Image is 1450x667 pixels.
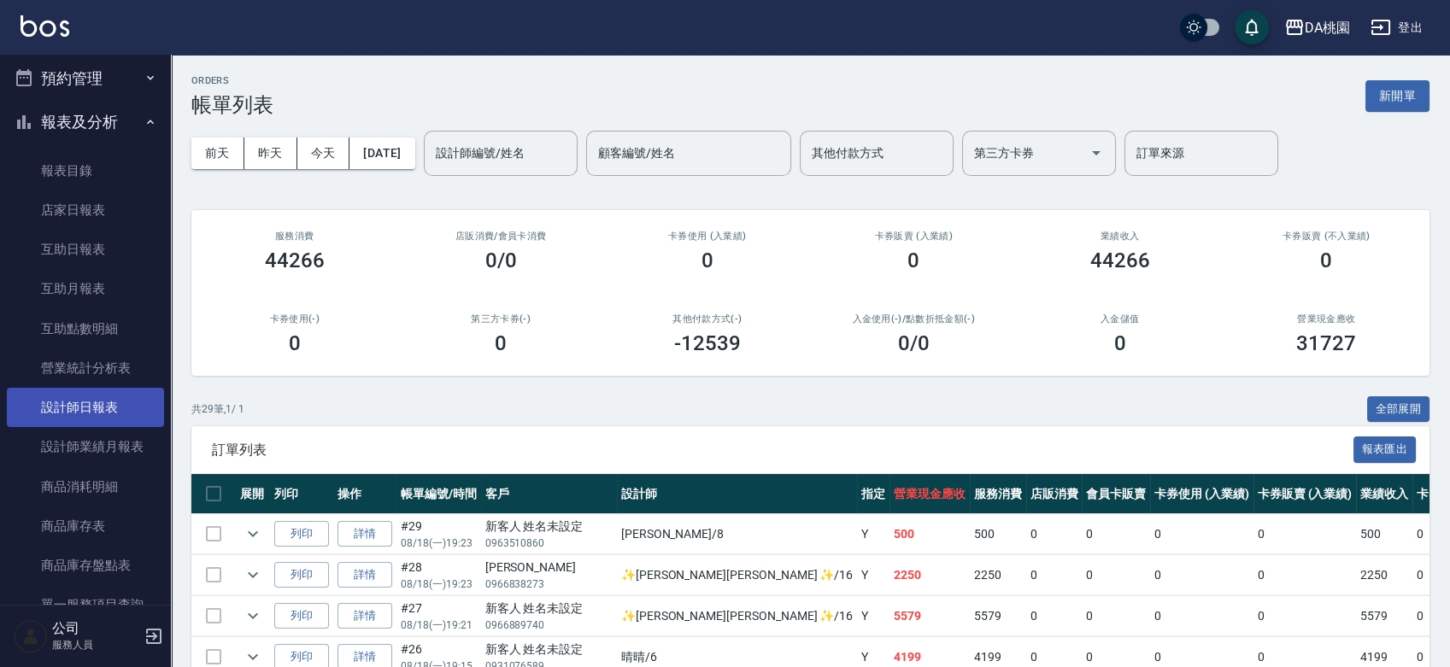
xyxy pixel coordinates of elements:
button: expand row [240,521,266,547]
th: 營業現金應收 [889,474,970,514]
td: 0 [1082,596,1150,636]
th: 卡券使用 (入業績) [1150,474,1253,514]
button: expand row [240,562,266,588]
td: ✨[PERSON_NAME][PERSON_NAME] ✨ /16 [617,555,857,595]
button: 報表匯出 [1353,436,1417,463]
div: [PERSON_NAME] [485,559,613,576]
h2: 營業現金應收 [1244,313,1410,325]
div: DA桃園 [1305,17,1350,38]
p: 0963510860 [485,535,613,551]
td: 500 [1356,514,1412,554]
a: 互助月報表 [7,269,164,308]
a: 新開單 [1365,87,1429,103]
h5: 公司 [52,620,139,637]
p: 08/18 (一) 19:23 [401,576,477,592]
a: 營業統計分析表 [7,348,164,388]
h3: 0 [702,249,713,272]
th: 客戶 [481,474,617,514]
td: #29 [396,514,481,554]
h3: 0 [1320,249,1332,272]
h2: 入金使用(-) /點數折抵金額(-) [831,313,997,325]
td: 0 [1026,596,1083,636]
a: 報表目錄 [7,151,164,190]
h3: 31727 [1296,331,1356,355]
div: 新客人 姓名未設定 [485,641,613,658]
p: 共 29 筆, 1 / 1 [191,401,244,417]
th: 業績收入 [1356,474,1412,514]
button: 列印 [274,562,329,588]
td: 2250 [970,555,1026,595]
td: 5579 [1356,596,1412,636]
a: 詳情 [338,521,392,547]
a: 店家日報表 [7,190,164,230]
td: 0 [1253,514,1357,554]
h2: ORDERS [191,75,273,86]
div: 新客人 姓名未設定 [485,518,613,535]
td: ✨[PERSON_NAME][PERSON_NAME] ✨ /16 [617,596,857,636]
h3: 服務消費 [212,231,378,242]
button: 登出 [1364,12,1429,44]
th: 操作 [333,474,396,514]
h2: 卡券使用 (入業績) [625,231,790,242]
button: 報表及分析 [7,100,164,144]
td: 0 [1253,555,1357,595]
th: 設計師 [617,474,857,514]
button: 昨天 [244,137,297,169]
td: Y [857,555,889,595]
td: 5579 [970,596,1026,636]
h3: 0 /0 [898,331,930,355]
p: 0966889740 [485,617,613,633]
h3: 0 [495,331,507,355]
h3: -12539 [674,331,741,355]
a: 報表匯出 [1353,441,1417,457]
a: 互助日報表 [7,230,164,269]
th: 會員卡販賣 [1082,474,1150,514]
td: 2250 [889,555,970,595]
a: 設計師業績月報表 [7,427,164,466]
th: 帳單編號/時間 [396,474,481,514]
h3: 帳單列表 [191,93,273,117]
th: 卡券販賣 (入業績) [1253,474,1357,514]
th: 指定 [857,474,889,514]
td: 0 [1082,555,1150,595]
th: 展開 [236,474,270,514]
p: 08/18 (一) 19:23 [401,535,477,551]
button: 前天 [191,137,244,169]
th: 列印 [270,474,333,514]
td: 500 [889,514,970,554]
td: [PERSON_NAME] /8 [617,514,857,554]
button: 列印 [274,603,329,629]
th: 店販消費 [1026,474,1083,514]
a: 詳情 [338,562,392,588]
td: 0 [1150,596,1253,636]
td: 2250 [1356,555,1412,595]
h2: 第三方卡券(-) [419,313,584,325]
h2: 業績收入 [1037,231,1203,242]
h2: 卡券販賣 (入業績) [831,231,997,242]
h2: 店販消費 /會員卡消費 [419,231,584,242]
td: 500 [970,514,1026,554]
button: 新開單 [1365,80,1429,112]
button: 今天 [297,137,350,169]
p: 08/18 (一) 19:21 [401,617,477,633]
img: Logo [21,15,69,37]
h2: 入金儲值 [1037,313,1203,325]
td: #28 [396,555,481,595]
button: 列印 [274,521,329,547]
h2: 卡券販賣 (不入業績) [1244,231,1410,242]
a: 單一服務項目查詢 [7,585,164,624]
td: 5579 [889,596,970,636]
button: expand row [240,603,266,629]
a: 詳情 [338,603,392,629]
a: 設計師日報表 [7,388,164,427]
p: 服務人員 [52,637,139,652]
button: Open [1083,139,1110,167]
h2: 其他付款方式(-) [625,313,790,325]
button: DA桃園 [1277,10,1357,45]
td: 0 [1253,596,1357,636]
th: 服務消費 [970,474,1026,514]
td: 0 [1082,514,1150,554]
td: 0 [1026,555,1083,595]
img: Person [14,619,48,653]
td: #27 [396,596,481,636]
